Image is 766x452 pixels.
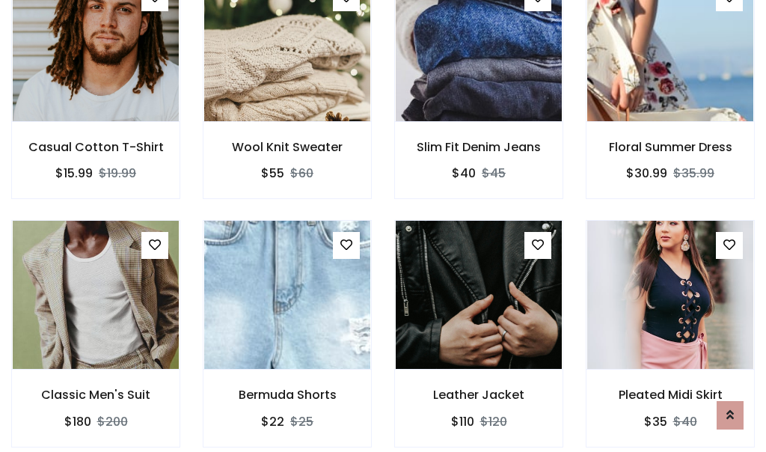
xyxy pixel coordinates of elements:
h6: $30.99 [626,166,667,180]
h6: $15.99 [55,166,93,180]
h6: Leather Jacket [395,388,563,402]
h6: Pleated Midi Skirt [586,388,754,402]
del: $40 [673,413,697,430]
h6: $55 [261,166,284,180]
del: $200 [97,413,128,430]
del: $35.99 [673,165,714,182]
h6: Bermuda Shorts [203,388,371,402]
h6: Wool Knit Sweater [203,140,371,154]
h6: $180 [64,415,91,429]
h6: $110 [451,415,474,429]
del: $25 [290,413,313,430]
del: $120 [480,413,507,430]
h6: Classic Men's Suit [12,388,180,402]
h6: Casual Cotton T-Shirt [12,140,180,154]
h6: Slim Fit Denim Jeans [395,140,563,154]
h6: $35 [644,415,667,429]
h6: $22 [261,415,284,429]
del: $19.99 [99,165,136,182]
h6: Floral Summer Dress [586,140,754,154]
h6: $40 [452,166,476,180]
del: $60 [290,165,313,182]
del: $45 [482,165,506,182]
